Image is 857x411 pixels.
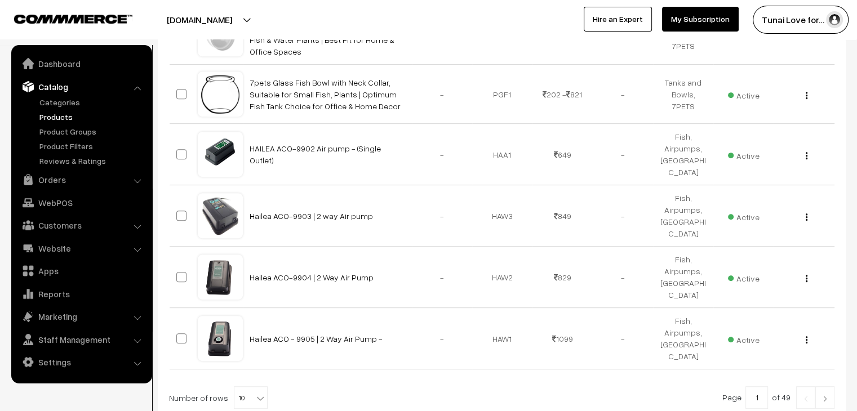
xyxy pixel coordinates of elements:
span: Active [728,87,760,101]
img: Menu [806,152,807,159]
td: - [412,308,472,369]
a: Reports [14,284,148,304]
a: HAILEA ACO-9902 Air pump - (Single Outlet) [250,144,381,165]
a: Categories [37,96,148,108]
span: Active [728,331,760,346]
span: Active [728,270,760,284]
td: Tanks and Bowls, 7PETS [653,65,713,124]
a: WebPOS [14,193,148,213]
img: COMMMERCE [14,15,132,23]
a: Marketing [14,306,148,327]
td: Fish, Airpumps, [GEOGRAPHIC_DATA] [653,124,713,185]
td: - [593,247,653,308]
td: HAW1 [472,308,532,369]
a: Product Groups [37,126,148,137]
a: Catalog [14,77,148,97]
td: - [593,308,653,369]
td: - [412,247,472,308]
td: PGF1 [472,65,532,124]
span: of 49 [772,392,791,402]
img: Menu [806,275,807,282]
span: 10 [234,386,268,409]
a: Apps [14,261,148,281]
td: HAW3 [472,185,532,247]
span: Number of rows [169,392,228,404]
a: My Subscription [662,7,739,32]
td: 829 [532,247,593,308]
td: - [412,65,472,124]
td: - [412,124,472,185]
a: Reviews & Ratings [37,155,148,167]
a: Dashboard [14,53,148,74]
td: Fish, Airpumps, [GEOGRAPHIC_DATA] [653,308,713,369]
a: 7pets Glass Fish Bowl with Neck Collar, Suitable for Small Fish, Plants | Optimum Fish Tank Choic... [250,78,401,111]
td: - [593,185,653,247]
span: Active [728,208,760,223]
img: Menu [806,336,807,343]
a: Orders [14,169,148,190]
td: 849 [532,185,593,247]
img: Menu [806,92,807,99]
a: Hailea ACO - 9905 | 2 Way Air Pump - [250,334,383,343]
a: Product Filters [37,140,148,152]
td: - [412,185,472,247]
img: Left [801,395,811,402]
td: Fish, Airpumps, [GEOGRAPHIC_DATA] [653,247,713,308]
img: user [826,11,843,28]
button: Tunai Love for… [753,6,849,34]
a: Hailea ACO-9903 | 2 way Air pump [250,211,373,221]
td: HAW2 [472,247,532,308]
a: Customers [14,215,148,235]
img: Menu [806,213,807,221]
td: Fish, Airpumps, [GEOGRAPHIC_DATA] [653,185,713,247]
a: Website [14,238,148,258]
img: Right [820,395,830,402]
td: 649 [532,124,593,185]
a: Hire an Expert [584,7,652,32]
td: 202 - 821 [532,65,593,124]
td: - [593,124,653,185]
a: Products [37,111,148,123]
td: 1099 [532,308,593,369]
td: HAA1 [472,124,532,185]
span: Active [728,147,760,162]
button: [DOMAIN_NAME] [127,6,272,34]
a: Settings [14,352,148,372]
a: Hailea ACO-9904 | 2 Way Air Pump [250,272,374,282]
td: - [593,65,653,124]
span: 10 [234,387,267,409]
span: Page [722,392,741,402]
a: Staff Management [14,329,148,350]
a: COMMMERCE [14,11,113,25]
